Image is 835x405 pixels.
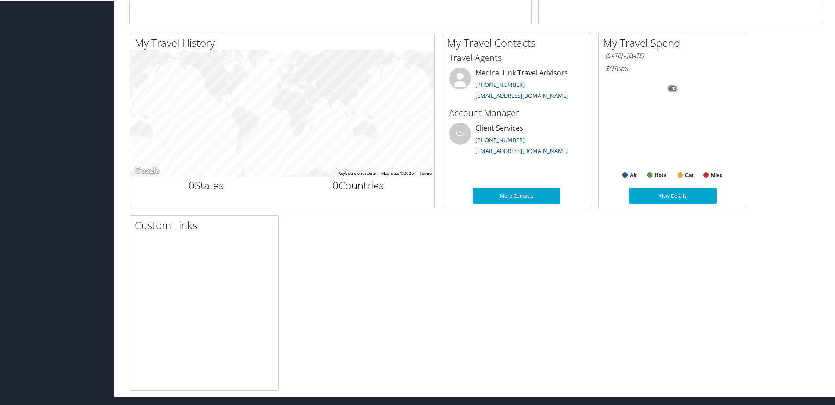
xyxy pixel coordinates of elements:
span: 0 [332,177,339,192]
h6: [DATE] - [DATE] [605,51,740,59]
h2: My Travel History [135,35,434,50]
h2: States [137,177,276,192]
img: Google [132,164,161,176]
li: Client Services [445,122,589,158]
h2: Custom Links [135,217,278,232]
tspan: 0% [669,85,676,91]
h3: Account Manager [449,106,584,118]
a: [PHONE_NUMBER] [475,135,525,143]
h2: My Travel Contacts [447,35,591,50]
h2: Countries [289,177,428,192]
a: More Contacts [473,187,560,203]
li: Medical Link Travel Advisors [445,67,589,103]
text: Car [685,171,694,178]
h2: My Travel Spend [603,35,747,50]
span: Map data ©2025 [381,170,414,175]
button: Keyboard shortcuts [338,170,376,176]
a: [PHONE_NUMBER] [475,80,525,88]
span: $0 [605,63,613,72]
text: Hotel [655,171,668,178]
text: Misc [711,171,723,178]
a: Terms (opens in new tab) [419,170,432,175]
a: Open this area in Google Maps (opens a new window) [132,164,161,176]
a: [EMAIL_ADDRESS][DOMAIN_NAME] [475,91,568,99]
text: Air [630,171,637,178]
h6: Total [605,63,740,72]
span: 0 [189,177,195,192]
h3: Travel Agents [449,51,584,63]
div: CS [449,122,471,144]
a: [EMAIL_ADDRESS][DOMAIN_NAME] [475,146,568,154]
a: View Details [629,187,717,203]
